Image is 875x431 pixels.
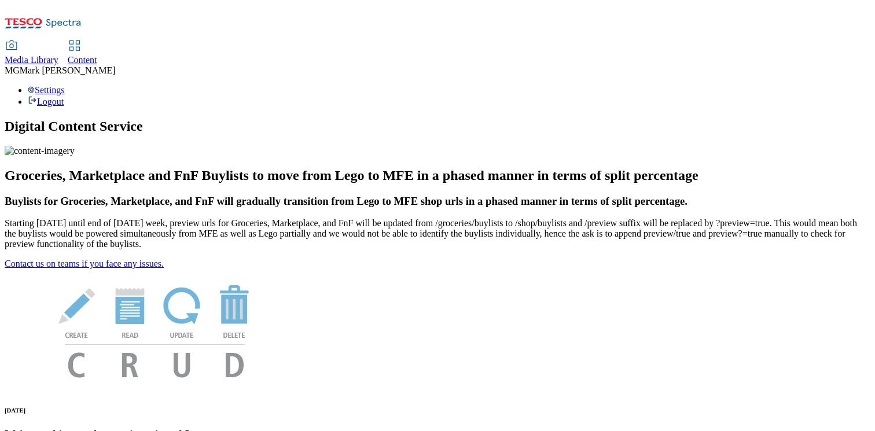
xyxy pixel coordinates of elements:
[5,41,58,65] a: Media Library
[28,97,64,106] a: Logout
[5,146,75,156] img: content-imagery
[5,55,58,65] span: Media Library
[20,65,116,75] span: Mark [PERSON_NAME]
[5,168,870,183] h2: Groceries, Marketplace and FnF Buylists to move from Lego to MFE in a phased manner in terms of s...
[5,65,20,75] span: MG
[5,269,306,390] img: News Image
[68,55,97,65] span: Content
[68,41,97,65] a: Content
[5,259,164,268] a: Contact us on teams if you face any issues.
[28,85,65,95] a: Settings
[5,119,870,134] h1: Digital Content Service
[5,218,870,249] p: Starting [DATE] until end of [DATE] week, preview urls for Groceries, Marketplace, and FnF will b...
[5,407,870,414] h6: [DATE]
[5,195,870,208] h3: Buylists for Groceries, Marketplace, and FnF will gradually transition from Lego to MFE shop urls...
